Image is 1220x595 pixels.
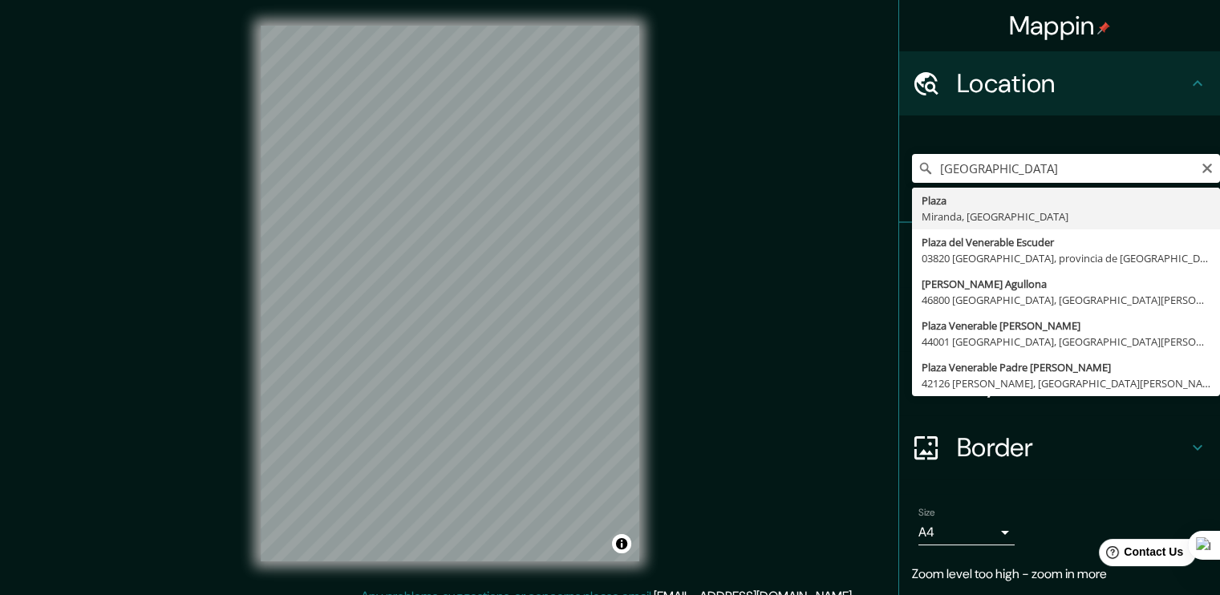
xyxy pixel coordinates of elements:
[918,520,1015,545] div: A4
[899,351,1220,415] div: Layout
[1097,22,1110,34] img: pin-icon.png
[922,250,1210,266] div: 03820 [GEOGRAPHIC_DATA], provincia de [GEOGRAPHIC_DATA], [GEOGRAPHIC_DATA]
[899,51,1220,115] div: Location
[1077,532,1202,577] iframe: Help widget launcher
[957,67,1188,99] h4: Location
[1009,10,1111,42] h4: Mappin
[922,234,1210,250] div: Plaza del Venerable Escuder
[957,431,1188,463] h4: Border
[899,415,1220,480] div: Border
[922,334,1210,350] div: 44001 [GEOGRAPHIC_DATA], [GEOGRAPHIC_DATA][PERSON_NAME], [GEOGRAPHIC_DATA]
[957,367,1188,399] h4: Layout
[612,534,631,553] button: Toggle attribution
[922,318,1210,334] div: Plaza Venerable [PERSON_NAME]
[922,276,1210,292] div: [PERSON_NAME] Agullona
[1201,160,1214,175] button: Clear
[922,208,1210,225] div: Miranda, [GEOGRAPHIC_DATA]
[912,154,1220,183] input: Pick your city or area
[261,26,639,561] canvas: Map
[899,287,1220,351] div: Style
[922,359,1210,375] div: Plaza Venerable Padre [PERSON_NAME]
[922,292,1210,308] div: 46800 [GEOGRAPHIC_DATA], [GEOGRAPHIC_DATA][PERSON_NAME], [GEOGRAPHIC_DATA]
[922,192,1210,208] div: Plaza
[918,506,935,520] label: Size
[912,565,1207,584] p: Zoom level too high - zoom in more
[922,375,1210,391] div: 42126 [PERSON_NAME], [GEOGRAPHIC_DATA][PERSON_NAME], [GEOGRAPHIC_DATA]
[899,223,1220,287] div: Pins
